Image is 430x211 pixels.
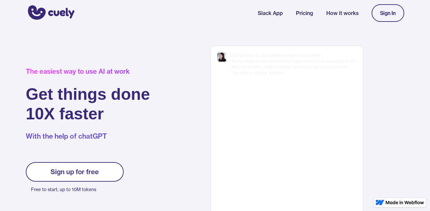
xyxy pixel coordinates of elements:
[26,162,124,182] a: Sign up for free
[258,9,283,17] a: Slack App
[26,68,150,75] div: The easiest way to use AI at work
[326,9,359,17] a: How it works
[51,168,99,176] div: Sign up for free
[229,53,356,76] div: Draft an email to our customers with a casual tone: - We’ve shipped a new feature that improves u...
[372,4,404,22] a: Sign In
[26,131,150,141] p: With the help of chatGPT
[380,10,396,16] div: Sign In
[26,84,150,124] h1: Get things done 10X faster
[31,185,124,194] p: Free to start, up to 10M tokens
[26,1,75,25] a: home
[296,9,313,17] a: Pricing
[386,201,424,204] img: Made in Webflow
